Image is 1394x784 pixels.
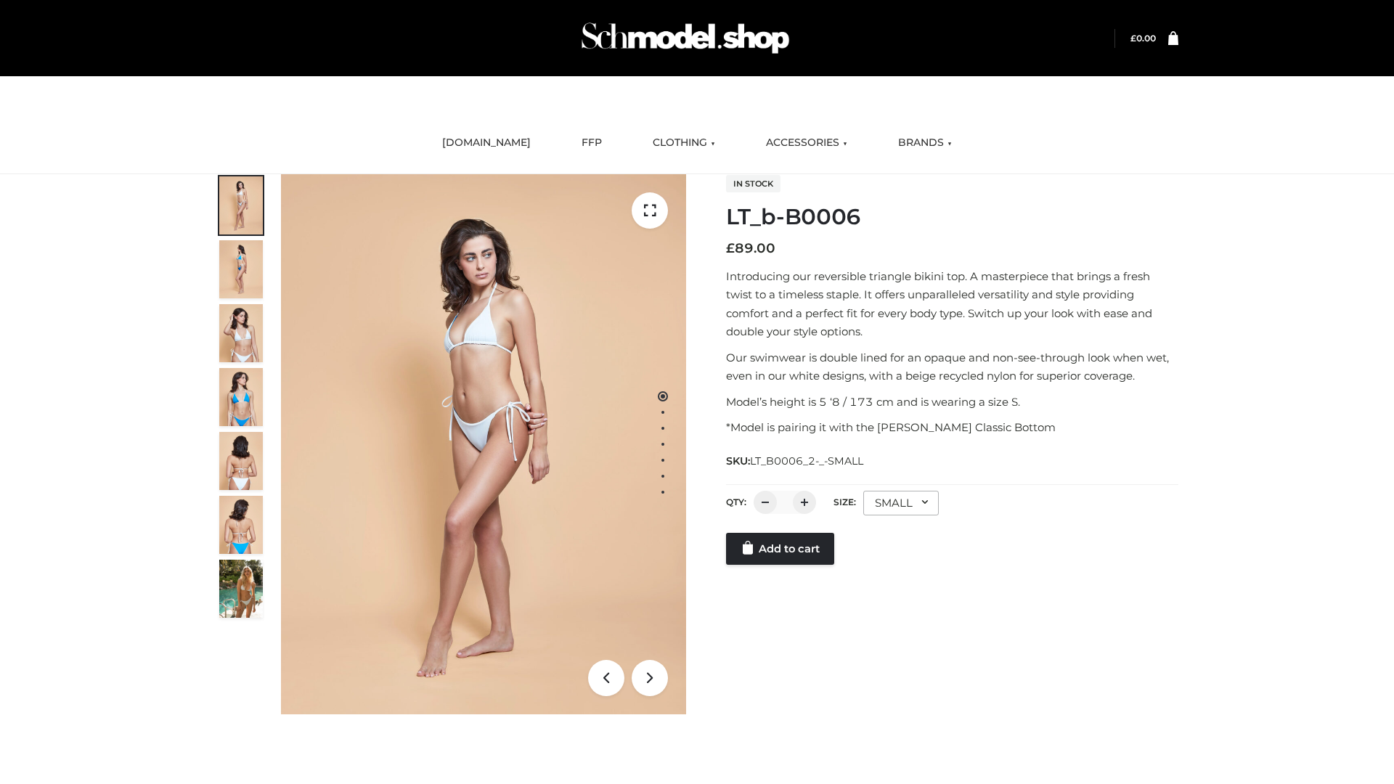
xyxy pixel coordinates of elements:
a: ACCESSORIES [755,127,858,159]
img: ArielClassicBikiniTop_CloudNine_AzureSky_OW114ECO_7-scaled.jpg [219,432,263,490]
label: Size: [833,497,856,507]
p: Our swimwear is double lined for an opaque and non-see-through look when wet, even in our white d... [726,348,1178,385]
span: £ [726,240,735,256]
bdi: 0.00 [1130,33,1156,44]
img: Arieltop_CloudNine_AzureSky2.jpg [219,560,263,618]
a: CLOTHING [642,127,726,159]
img: ArielClassicBikiniTop_CloudNine_AzureSky_OW114ECO_1-scaled.jpg [219,176,263,234]
bdi: 89.00 [726,240,775,256]
p: Model’s height is 5 ‘8 / 173 cm and is wearing a size S. [726,393,1178,412]
a: FFP [571,127,613,159]
span: £ [1130,33,1136,44]
div: SMALL [863,491,939,515]
p: Introducing our reversible triangle bikini top. A masterpiece that brings a fresh twist to a time... [726,267,1178,341]
a: £0.00 [1130,33,1156,44]
a: [DOMAIN_NAME] [431,127,542,159]
img: Schmodel Admin 964 [576,9,794,67]
img: ArielClassicBikiniTop_CloudNine_AzureSky_OW114ECO_4-scaled.jpg [219,368,263,426]
img: ArielClassicBikiniTop_CloudNine_AzureSky_OW114ECO_1 [281,174,686,714]
span: SKU: [726,452,865,470]
span: LT_B0006_2-_-SMALL [750,454,863,467]
p: *Model is pairing it with the [PERSON_NAME] Classic Bottom [726,418,1178,437]
a: Add to cart [726,533,834,565]
a: BRANDS [887,127,963,159]
img: ArielClassicBikiniTop_CloudNine_AzureSky_OW114ECO_8-scaled.jpg [219,496,263,554]
span: In stock [726,175,780,192]
img: ArielClassicBikiniTop_CloudNine_AzureSky_OW114ECO_2-scaled.jpg [219,240,263,298]
img: ArielClassicBikiniTop_CloudNine_AzureSky_OW114ECO_3-scaled.jpg [219,304,263,362]
h1: LT_b-B0006 [726,204,1178,230]
label: QTY: [726,497,746,507]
